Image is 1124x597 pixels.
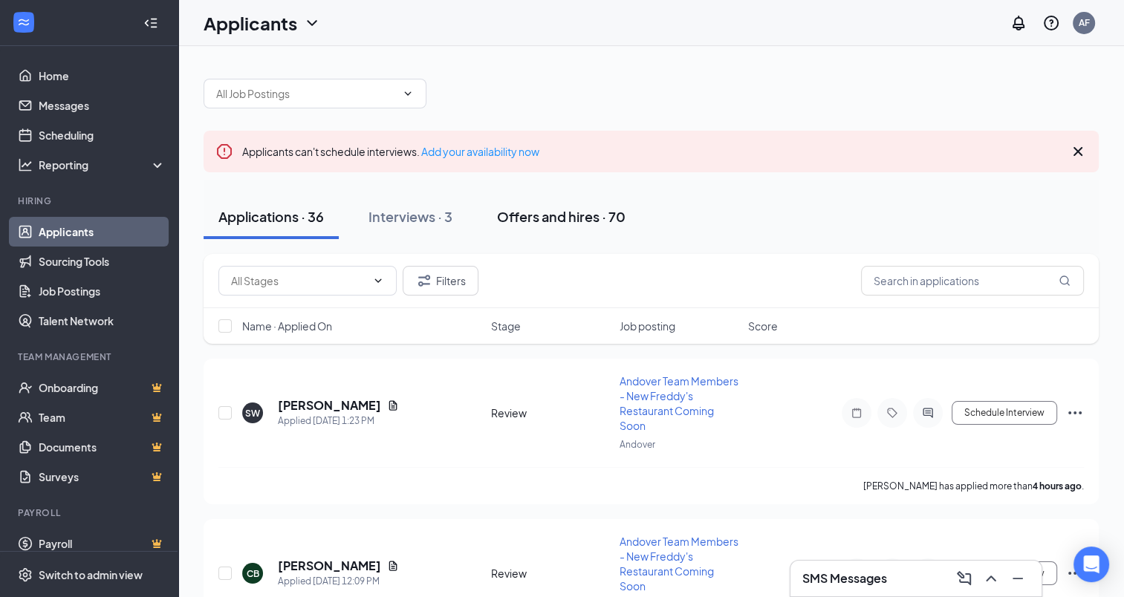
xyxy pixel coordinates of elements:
[1066,564,1084,582] svg: Ellipses
[278,558,381,574] h5: [PERSON_NAME]
[39,462,166,492] a: SurveysCrown
[39,120,166,150] a: Scheduling
[1010,14,1027,32] svg: Notifications
[16,15,31,30] svg: WorkstreamLogo
[1059,275,1071,287] svg: MagnifyingGlass
[1069,143,1087,160] svg: Cross
[1066,404,1084,422] svg: Ellipses
[491,319,521,333] span: Stage
[216,85,396,102] input: All Job Postings
[247,567,259,580] div: CB
[372,275,384,287] svg: ChevronDown
[415,272,433,290] svg: Filter
[278,414,399,428] div: Applied [DATE] 1:23 PM
[1042,14,1060,32] svg: QuestionInfo
[39,529,166,558] a: PayrollCrown
[39,432,166,462] a: DocumentsCrown
[497,207,626,226] div: Offers and hires · 70
[39,91,166,120] a: Messages
[1009,570,1027,587] svg: Minimize
[802,570,887,587] h3: SMS Messages
[421,145,539,158] a: Add your availability now
[242,145,539,158] span: Applicants can't schedule interviews.
[883,407,901,419] svg: Tag
[245,407,260,420] div: SW
[39,157,166,172] div: Reporting
[39,217,166,247] a: Applicants
[979,567,1003,590] button: ChevronUp
[39,402,166,432] a: TeamCrown
[39,373,166,402] a: OnboardingCrown
[368,207,452,226] div: Interviews · 3
[303,14,321,32] svg: ChevronDown
[861,266,1084,296] input: Search in applications
[403,266,478,296] button: Filter Filters
[402,88,414,99] svg: ChevronDown
[919,407,937,419] svg: ActiveChat
[231,273,366,289] input: All Stages
[18,350,163,363] div: Team Management
[748,319,778,333] span: Score
[952,401,1057,425] button: Schedule Interview
[620,439,655,450] span: Andover
[18,567,33,582] svg: Settings
[18,157,33,172] svg: Analysis
[278,397,381,414] h5: [PERSON_NAME]
[39,276,166,306] a: Job Postings
[215,143,233,160] svg: Error
[620,319,675,333] span: Job posting
[1073,547,1109,582] div: Open Intercom Messenger
[1033,480,1082,492] b: 4 hours ago
[39,567,143,582] div: Switch to admin view
[242,319,332,333] span: Name · Applied On
[1079,16,1090,29] div: AF
[952,567,976,590] button: ComposeMessage
[491,405,611,420] div: Review
[143,16,158,30] svg: Collapse
[39,306,166,336] a: Talent Network
[204,10,297,36] h1: Applicants
[1006,567,1030,590] button: Minimize
[387,560,399,572] svg: Document
[18,195,163,207] div: Hiring
[387,399,399,411] svg: Document
[848,407,865,419] svg: Note
[18,506,163,519] div: Payroll
[863,480,1084,492] p: [PERSON_NAME] has applied more than .
[620,374,738,432] span: Andover Team Members - New Freddy's Restaurant Coming Soon
[620,535,738,593] span: Andover Team Members - New Freddy's Restaurant Coming Soon
[278,574,399,589] div: Applied [DATE] 12:09 PM
[955,570,973,587] svg: ComposeMessage
[39,247,166,276] a: Sourcing Tools
[491,566,611,581] div: Review
[982,570,1000,587] svg: ChevronUp
[218,207,324,226] div: Applications · 36
[39,61,166,91] a: Home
